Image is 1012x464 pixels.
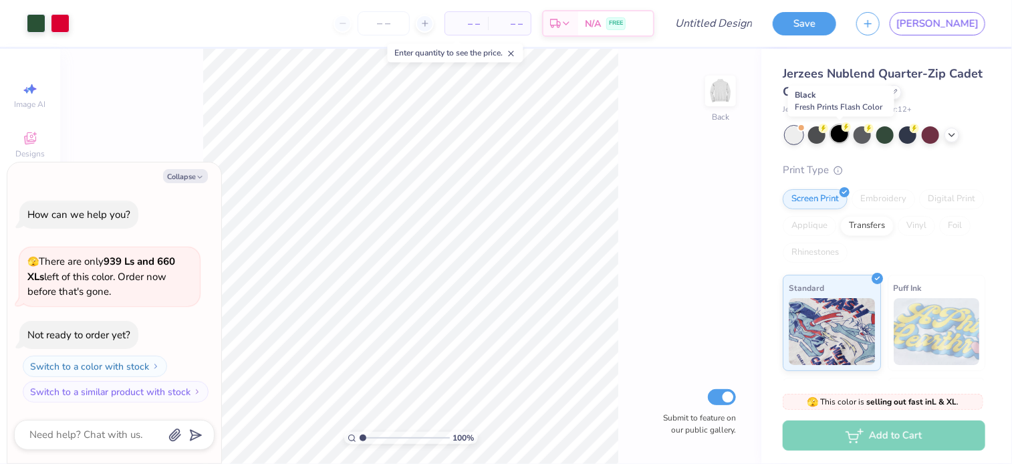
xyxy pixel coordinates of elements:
button: Switch to a color with stock [23,356,167,377]
img: Standard [789,298,875,365]
button: Collapse [163,169,208,183]
div: Rhinestones [783,243,848,263]
label: Submit to feature on our public gallery. [656,412,736,436]
img: Switch to a similar product with stock [193,388,201,396]
span: Designs [15,148,45,159]
span: 100 % [453,432,475,444]
div: Back [712,111,729,123]
strong: selling out fast in L & XL [867,396,957,407]
span: Jerzees Nublend Quarter-Zip Cadet Collar Sweatshirt [783,66,983,100]
strong: 939 Ls and 660 XLs [27,255,175,283]
button: Switch to a similar product with stock [23,381,209,402]
input: Untitled Design [664,10,763,37]
span: Standard [789,281,824,295]
div: Embroidery [852,189,915,209]
span: Image AI [15,99,46,110]
div: Applique [783,216,836,236]
div: Print Type [783,162,985,178]
img: Switch to a color with stock [152,362,160,370]
span: Jerzees [783,104,807,116]
div: Not ready to order yet? [27,328,130,342]
span: Puff Ink [894,281,922,295]
img: Puff Ink [894,298,980,365]
div: How can we help you? [27,208,130,221]
div: Vinyl [898,216,935,236]
span: 🫣 [807,396,819,409]
span: Fresh Prints Flash Color [795,102,883,112]
span: There are only left of this color. Order now before that's gone. [27,255,175,298]
span: – – [453,17,480,31]
div: Digital Print [919,189,984,209]
div: Foil [939,216,971,236]
span: N/A [585,17,601,31]
span: FREE [609,19,623,28]
a: [PERSON_NAME] [890,12,985,35]
div: Black [788,86,894,116]
span: This color is . [807,396,959,408]
span: 🫣 [27,255,39,268]
img: Back [707,78,734,104]
div: Transfers [840,216,894,236]
input: – – [358,11,410,35]
span: – – [496,17,523,31]
button: Save [773,12,836,35]
div: Enter quantity to see the price. [388,43,523,62]
span: [PERSON_NAME] [896,16,979,31]
div: Screen Print [783,189,848,209]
